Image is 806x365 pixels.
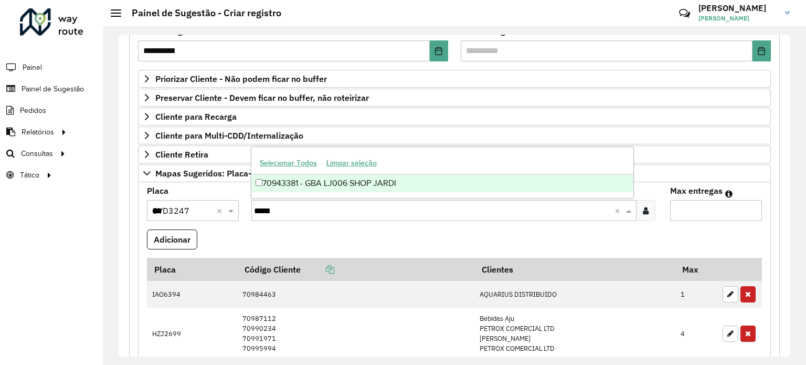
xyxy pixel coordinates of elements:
span: Cliente para Multi-CDD/Internalização [155,131,303,140]
h2: Painel de Sugestão - Criar registro [121,7,281,19]
td: 70987112 70990234 70991971 70995994 [237,308,474,359]
td: 70984463 [237,280,474,308]
td: 1 [675,280,717,308]
span: Preservar Cliente - Devem ficar no buffer, não roteirizar [155,93,369,102]
span: Clear all [217,204,226,217]
td: AQUARIUS DISTRIBUIDO [474,280,675,308]
span: Cliente para Recarga [155,112,237,121]
a: Cliente para Multi-CDD/Internalização [138,127,771,144]
a: Cliente para Recarga [138,108,771,126]
span: Priorizar Cliente - Não podem ficar no buffer [155,75,327,83]
span: Painel [23,62,42,73]
button: Adicionar [147,230,197,249]
label: Max entregas [670,184,723,197]
a: Cliente Retira [138,145,771,163]
span: Tático [20,170,39,181]
a: Mapas Sugeridos: Placa-Cliente [138,164,771,182]
label: Placa [147,184,168,197]
span: [PERSON_NAME] [698,14,777,23]
td: IAO6394 [147,280,237,308]
button: Selecionar Todos [255,155,322,171]
th: Max [675,258,717,280]
span: Consultas [21,148,53,159]
a: Contato Rápido [673,2,696,25]
th: Placa [147,258,237,280]
button: Choose Date [752,40,771,61]
td: Bebidas Aju PETROX COMERCIAL LTD [PERSON_NAME] PETROX COMERCIAL LTD [474,308,675,359]
a: Preservar Cliente - Devem ficar no buffer, não roteirizar [138,89,771,107]
th: Código Cliente [237,258,474,280]
button: Choose Date [430,40,448,61]
span: Painel de Sugestão [22,84,84,95]
span: Clear all [614,204,623,217]
ng-dropdown-panel: Options list [251,147,634,199]
td: HZJ2699 [147,308,237,359]
em: Máximo de clientes que serão colocados na mesma rota com os clientes informados [725,190,733,198]
a: Priorizar Cliente - Não podem ficar no buffer [138,70,771,88]
div: 70943381 - GBA LJ006 SHOP JARDI [251,174,633,192]
span: Mapas Sugeridos: Placa-Cliente [155,169,279,178]
span: Relatórios [22,127,54,138]
td: 4 [675,308,717,359]
a: Copiar [301,264,334,275]
span: Pedidos [20,105,46,116]
h3: [PERSON_NAME] [698,3,777,13]
button: Limpar seleção [322,155,381,171]
span: Cliente Retira [155,150,208,159]
th: Clientes [474,258,675,280]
